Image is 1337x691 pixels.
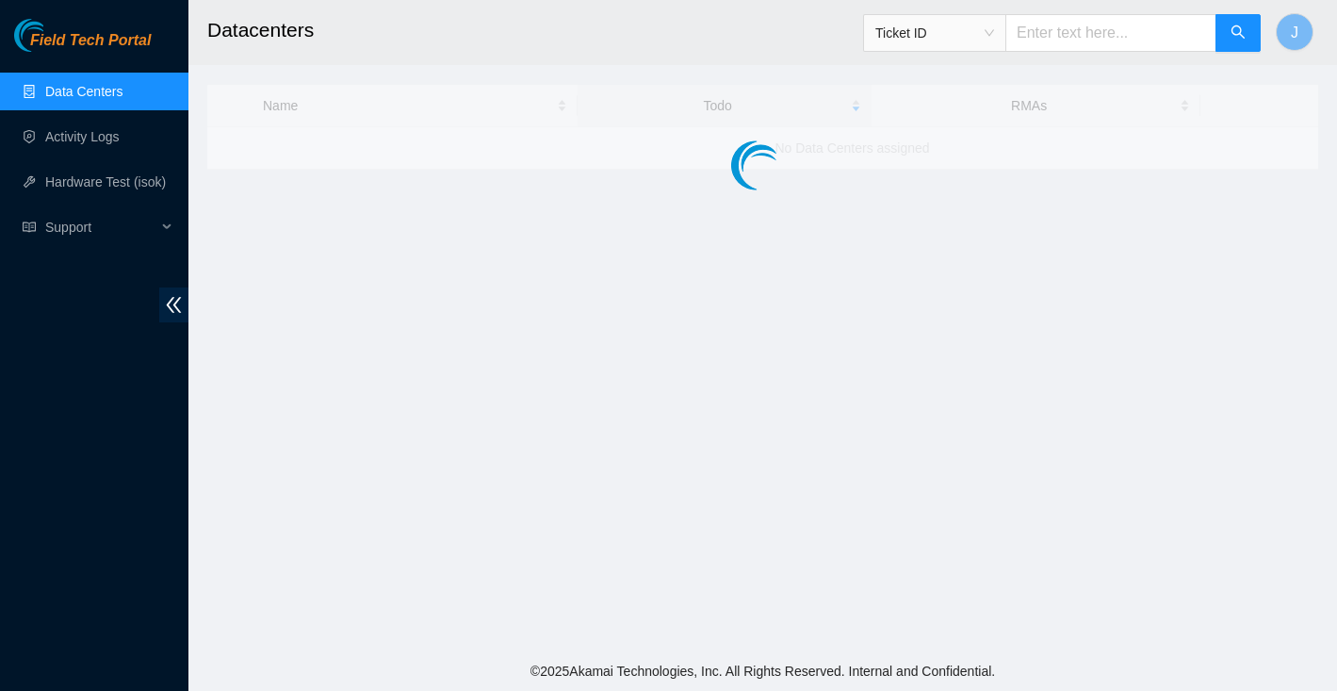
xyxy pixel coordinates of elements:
[45,129,120,144] a: Activity Logs
[1005,14,1216,52] input: Enter text here...
[875,19,994,47] span: Ticket ID
[1215,14,1261,52] button: search
[23,221,36,234] span: read
[14,34,151,58] a: Akamai TechnologiesField Tech Portal
[14,19,95,52] img: Akamai Technologies
[30,32,151,50] span: Field Tech Portal
[188,651,1337,691] footer: © 2025 Akamai Technologies, Inc. All Rights Reserved. Internal and Confidential.
[45,84,122,99] a: Data Centers
[1276,13,1313,51] button: J
[1291,21,1298,44] span: J
[45,208,156,246] span: Support
[159,288,188,322] span: double-left
[1231,25,1246,42] span: search
[45,174,166,189] a: Hardware Test (isok)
